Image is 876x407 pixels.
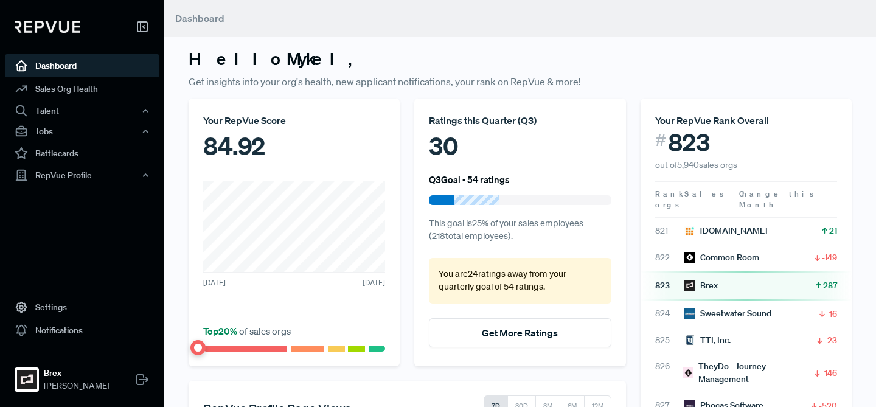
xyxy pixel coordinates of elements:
[822,367,837,379] span: -146
[829,224,837,237] span: 21
[5,77,159,100] a: Sales Org Health
[44,380,109,392] span: [PERSON_NAME]
[655,189,684,200] span: Rank
[684,252,695,263] img: Common Room
[5,121,159,142] button: Jobs
[684,224,767,237] div: [DOMAIN_NAME]
[683,367,693,378] img: TheyDo - Journey Management
[655,189,726,210] span: Sales orgs
[684,280,695,291] img: Brex
[5,100,159,121] button: Talent
[823,279,837,291] span: 287
[822,251,837,263] span: -149
[189,49,852,69] h3: Hello Mykel ,
[655,279,684,292] span: 823
[655,360,683,386] span: 826
[175,12,224,24] span: Dashboard
[655,114,769,127] span: Your RepVue Rank Overall
[203,277,226,288] span: [DATE]
[429,113,611,128] div: Ratings this Quarter ( Q3 )
[827,308,837,320] span: -16
[668,128,710,157] span: 823
[655,224,684,237] span: 821
[189,74,852,89] p: Get insights into your org's health, new applicant notifications, your rank on RepVue & more!
[655,251,684,264] span: 822
[655,159,737,170] span: out of 5,940 sales orgs
[429,318,611,347] button: Get More Ratings
[684,334,731,347] div: TTI, Inc.
[683,360,813,386] div: TheyDo - Journey Management
[5,352,159,397] a: BrexBrex[PERSON_NAME]
[684,251,759,264] div: Common Room
[203,128,385,164] div: 84.92
[44,367,109,380] strong: Brex
[5,296,159,319] a: Settings
[684,335,695,346] img: TTI, Inc.
[684,307,771,320] div: Sweetwater Sound
[363,277,385,288] span: [DATE]
[439,268,601,294] p: You are 24 ratings away from your quarterly goal of 54 ratings .
[655,128,666,153] span: #
[655,307,684,320] span: 824
[203,325,239,337] span: Top 20 %
[429,174,510,185] h6: Q3 Goal - 54 ratings
[739,189,816,210] span: Change this Month
[203,325,291,337] span: of sales orgs
[5,165,159,186] button: RepVue Profile
[429,217,611,243] p: This goal is 25 % of your sales employees ( 218 total employees).
[684,226,695,237] img: Metadata.io
[5,319,159,342] a: Notifications
[684,279,718,292] div: Brex
[429,128,611,164] div: 30
[684,308,695,319] img: Sweetwater Sound
[5,142,159,165] a: Battlecards
[655,334,684,347] span: 825
[15,21,80,33] img: RepVue
[203,113,385,128] div: Your RepVue Score
[5,54,159,77] a: Dashboard
[17,370,36,389] img: Brex
[824,334,837,346] span: -23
